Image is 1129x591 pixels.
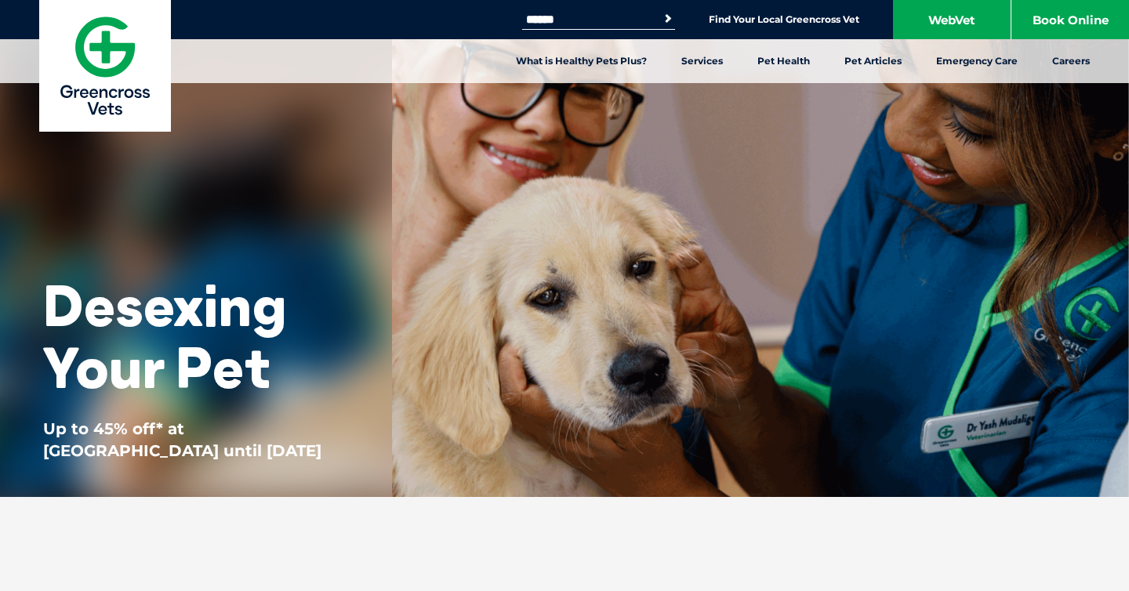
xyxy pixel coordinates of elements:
a: Careers [1035,39,1107,83]
a: Find Your Local Greencross Vet [709,13,859,26]
h1: Desexing Your Pet [43,274,349,398]
p: Up to 45% off* at [GEOGRAPHIC_DATA] until [DATE] [43,418,349,462]
a: Pet Articles [827,39,919,83]
button: Search [660,11,676,27]
a: What is Healthy Pets Plus? [499,39,664,83]
a: Services [664,39,740,83]
a: Pet Health [740,39,827,83]
a: Emergency Care [919,39,1035,83]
